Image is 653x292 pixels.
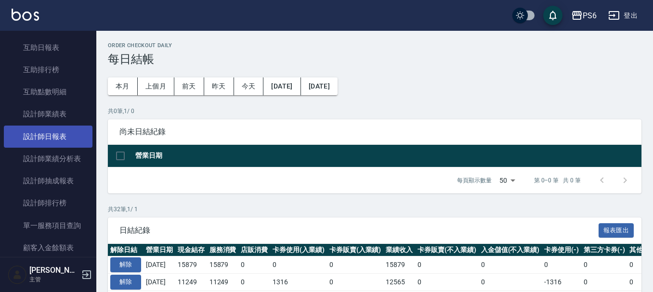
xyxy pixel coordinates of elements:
[581,256,627,274] td: 0
[207,244,239,256] th: 服務消費
[4,59,92,81] a: 互助排行榜
[599,225,634,234] a: 報表匯出
[263,77,300,95] button: [DATE]
[581,274,627,291] td: 0
[144,274,175,291] td: [DATE]
[8,265,27,284] img: Person
[238,244,270,256] th: 店販消費
[4,215,92,237] a: 單一服務項目查詢
[175,274,207,291] td: 11249
[144,256,175,274] td: [DATE]
[4,170,92,192] a: 設計師抽成報表
[110,257,141,272] button: 解除
[4,192,92,214] a: 設計師排行榜
[383,244,415,256] th: 業績收入
[133,145,641,167] th: 營業日期
[383,274,415,291] td: 12565
[234,77,264,95] button: 今天
[567,6,601,25] button: PS6
[138,77,174,95] button: 上個月
[542,274,581,291] td: -1316
[496,167,519,193] div: 50
[4,126,92,148] a: 設計師日報表
[301,77,338,95] button: [DATE]
[543,6,562,25] button: save
[4,81,92,103] a: 互助點數明細
[108,244,144,256] th: 解除日結
[534,176,581,185] p: 第 0–0 筆 共 0 筆
[207,256,239,274] td: 15879
[327,244,384,256] th: 卡券販賣(入業績)
[457,176,492,185] p: 每頁顯示數量
[479,244,542,256] th: 入金儲值(不入業績)
[479,256,542,274] td: 0
[207,274,239,291] td: 11249
[175,256,207,274] td: 15879
[204,77,234,95] button: 昨天
[108,77,138,95] button: 本月
[108,205,641,214] p: 共 32 筆, 1 / 1
[174,77,204,95] button: 前天
[108,52,641,66] h3: 每日結帳
[29,275,78,284] p: 主管
[4,237,92,259] a: 顧客入金餘額表
[144,244,175,256] th: 營業日期
[4,148,92,170] a: 設計師業績分析表
[383,256,415,274] td: 15879
[175,244,207,256] th: 現金結存
[108,42,641,49] h2: Order checkout daily
[119,127,630,137] span: 尚未日結紀錄
[12,9,39,21] img: Logo
[270,256,327,274] td: 0
[542,256,581,274] td: 0
[604,7,641,25] button: 登出
[415,256,479,274] td: 0
[108,107,641,115] p: 共 0 筆, 1 / 0
[583,10,597,22] div: PS6
[327,274,384,291] td: 0
[270,274,327,291] td: 1316
[415,244,479,256] th: 卡券販賣(不入業績)
[270,244,327,256] th: 卡券使用(入業績)
[581,244,627,256] th: 第三方卡券(-)
[110,275,141,290] button: 解除
[327,256,384,274] td: 0
[4,37,92,59] a: 互助日報表
[119,226,599,235] span: 日結紀錄
[599,223,634,238] button: 報表匯出
[238,256,270,274] td: 0
[29,266,78,275] h5: [PERSON_NAME]
[415,274,479,291] td: 0
[542,244,581,256] th: 卡券使用(-)
[479,274,542,291] td: 0
[4,103,92,125] a: 設計師業績表
[238,274,270,291] td: 0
